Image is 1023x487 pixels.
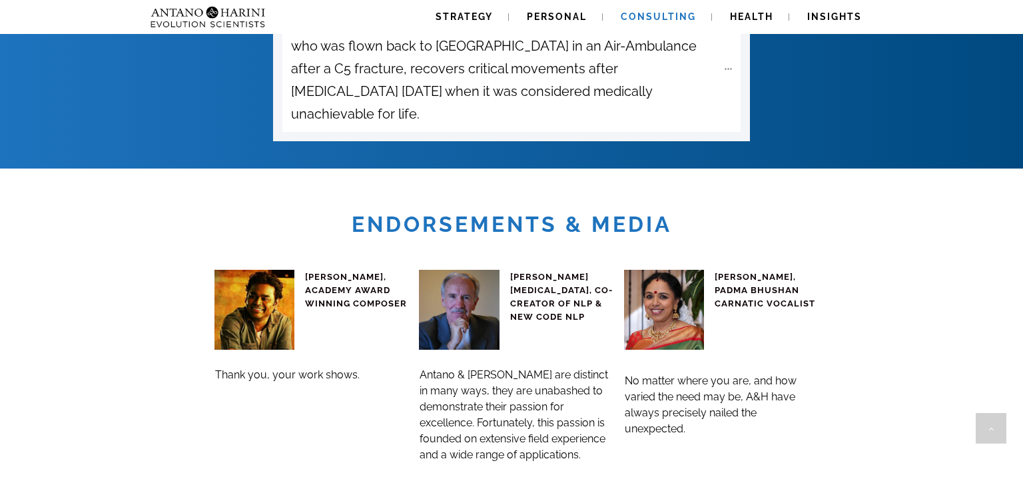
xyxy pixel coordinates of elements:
img: ar rahman [214,270,294,350]
h1: Endorsements & Media [2,211,1021,239]
span: No matter where you are, and how varied the need may be, A&H have always precisely nailed the une... [625,374,797,435]
span: Health [730,11,773,22]
span: Consulting [621,11,696,22]
span: Antano & [PERSON_NAME] are distinct in many ways, they are unabashed to demonstrate their passion... [420,368,608,461]
span: Insights [807,11,862,22]
h4: [PERSON_NAME], PADMA BHUSHAN CARNATIC VOCALIST [715,270,818,310]
span: An IIT graduate working in the [GEOGRAPHIC_DATA] who was flown back to [GEOGRAPHIC_DATA] in an Ai... [291,12,717,125]
img: John-grinder-big-square-300x300 [419,270,499,350]
span: Thank you, your work shows. [215,368,360,381]
span: [PERSON_NAME][MEDICAL_DATA], CO-CREATOR OF NLP & NEW CODE NLP [510,272,613,322]
span: Personal [527,11,587,22]
span: [PERSON_NAME], ACADEMY AWARD WINNING COMPOSER [305,272,407,308]
span: Strategy [436,11,493,22]
img: Sudha Ragunathan [624,270,704,350]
